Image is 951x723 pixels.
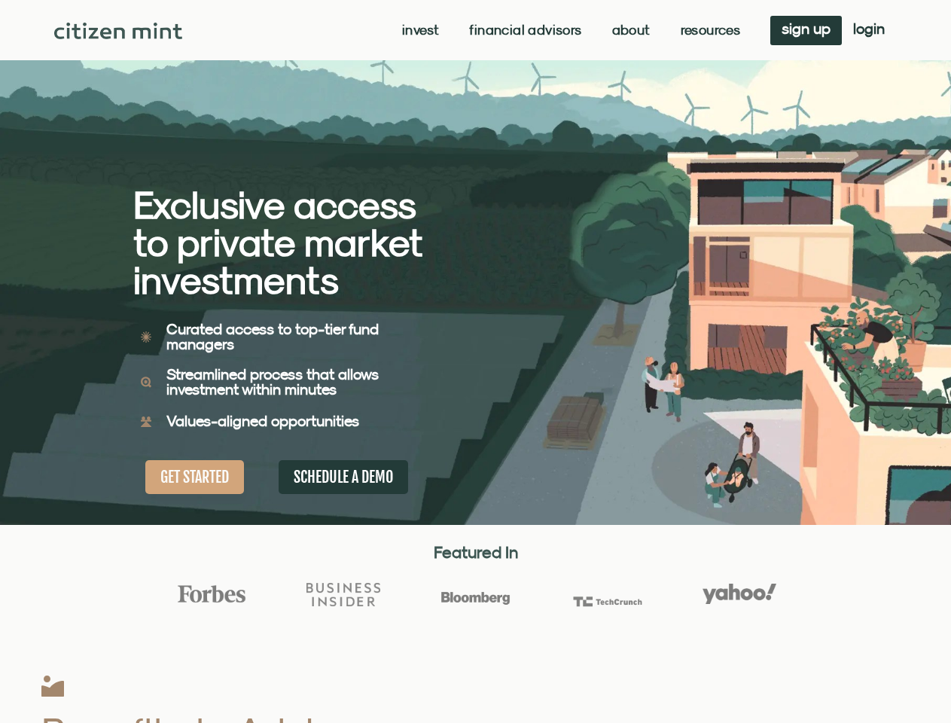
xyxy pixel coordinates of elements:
img: Citizen Mint [54,23,183,39]
a: Resources [681,23,741,38]
span: GET STARTED [160,468,229,487]
b: Curated access to top-tier fund managers [166,320,379,352]
a: About [612,23,651,38]
b: Values-aligned opportunities [166,412,359,429]
a: GET STARTED [145,460,244,494]
img: Forbes Logo [175,584,248,604]
h2: Exclusive access to private market investments [133,186,423,299]
strong: Featured In [434,542,518,562]
span: login [853,23,885,34]
a: Financial Advisors [469,23,581,38]
a: sign up [770,16,842,45]
a: SCHEDULE A DEMO [279,460,408,494]
span: sign up [782,23,831,34]
b: Streamlined process that allows investment within minutes [166,365,379,398]
a: Invest [402,23,439,38]
a: login [842,16,896,45]
span: SCHEDULE A DEMO [294,468,393,487]
nav: Menu [402,23,740,38]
